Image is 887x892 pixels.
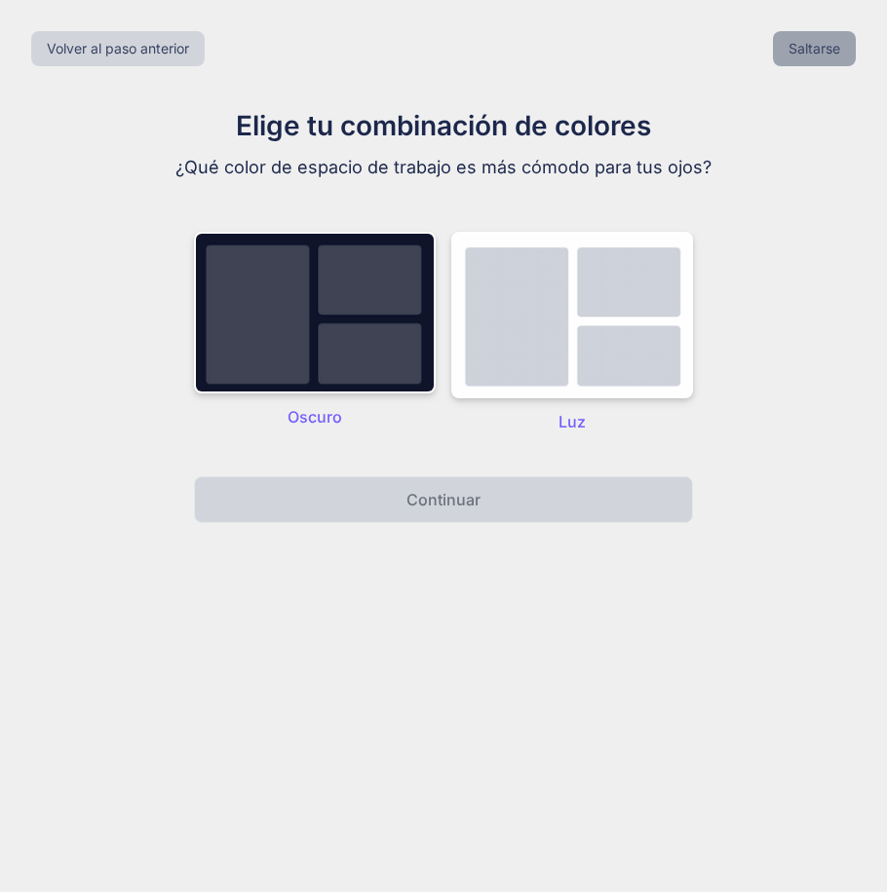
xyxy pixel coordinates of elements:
img: oscuro [451,232,693,398]
p: Luz [451,410,693,433]
button: Continuar [194,476,693,523]
button: Volver al paso anterior [31,31,205,66]
button: Saltarse [773,31,856,66]
p: ¿Qué color de espacio de trabajo es más cómodo para tus ojos? [116,154,771,181]
h1: Elige tu combinación de colores [116,105,771,146]
p: Oscuro [194,405,436,428]
p: Continuar [406,488,481,511]
img: oscuro [194,232,436,393]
